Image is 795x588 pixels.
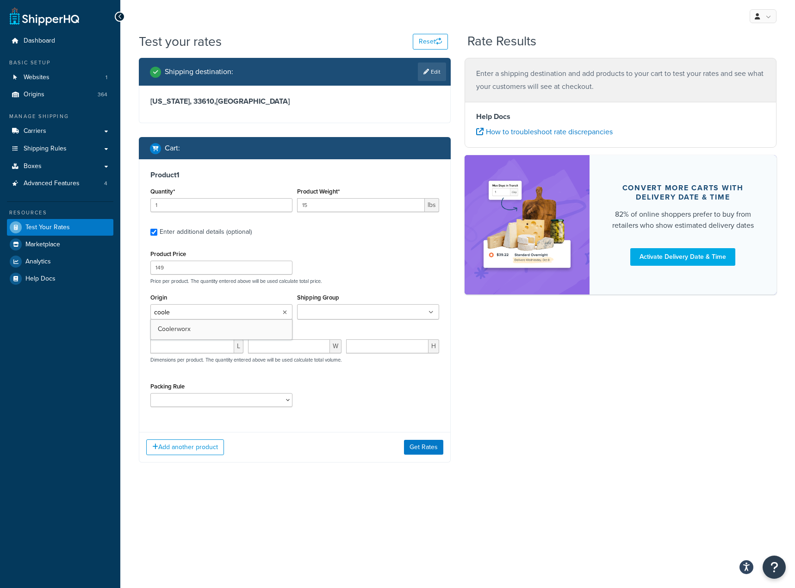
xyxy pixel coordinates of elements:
a: Advanced Features4 [7,175,113,192]
span: Websites [24,74,50,81]
p: Enter a shipping destination and add products to your cart to test your rates and see what your c... [476,67,765,93]
label: Shipping Group [297,294,339,301]
li: Advanced Features [7,175,113,192]
div: 82% of online shoppers prefer to buy from retailers who show estimated delivery dates [612,209,754,231]
span: 1 [106,74,107,81]
label: Packing Rule [150,383,185,390]
a: Origins364 [7,86,113,103]
h2: Shipping destination : [165,68,233,76]
h4: Help Docs [476,111,765,122]
label: Product Price [150,250,186,257]
span: lbs [425,198,439,212]
label: Quantity* [150,188,175,195]
span: H [429,339,439,353]
input: Enter additional details (optional) [150,229,157,236]
h3: [US_STATE], 33610 , [GEOGRAPHIC_DATA] [150,97,439,106]
label: Origin [150,294,167,301]
input: 0.0 [150,198,292,212]
span: Shipping Rules [24,145,67,153]
a: Shipping Rules [7,140,113,157]
img: feature-image-ddt-36eae7f7280da8017bfb280eaccd9c446f90b1fe08728e4019434db127062ab4.png [478,169,576,280]
span: Marketplace [25,241,60,249]
li: Origins [7,86,113,103]
span: Origins [24,91,44,99]
span: Carriers [24,127,46,135]
div: Resources [7,209,113,217]
h2: Cart : [165,144,180,152]
a: Help Docs [7,270,113,287]
div: Manage Shipping [7,113,113,120]
span: Analytics [25,258,51,266]
span: Boxes [24,163,42,170]
span: Advanced Features [24,180,80,188]
button: Add another product [146,439,224,455]
span: L [234,339,243,353]
span: 364 [98,91,107,99]
div: Enter additional details (optional) [160,225,252,238]
a: Activate Delivery Date & Time [630,248,735,266]
h1: Test your rates [139,32,222,50]
li: Websites [7,69,113,86]
a: Analytics [7,253,113,270]
span: W [330,339,342,353]
span: Test Your Rates [25,224,70,231]
h2: Rate Results [467,34,536,49]
button: Get Rates [404,440,443,455]
button: Reset [413,34,448,50]
input: 0.00 [297,198,425,212]
a: Test Your Rates [7,219,113,236]
a: Websites1 [7,69,113,86]
span: Coolerworx [158,324,191,334]
button: Open Resource Center [763,556,786,579]
a: Dashboard [7,32,113,50]
p: Dimensions per product. The quantity entered above will be used calculate total volume. [148,357,342,363]
span: Dashboard [24,37,55,45]
span: 4 [104,180,107,188]
a: Boxes [7,158,113,175]
label: Product Weight* [297,188,340,195]
h3: Product 1 [150,170,439,180]
a: Marketplace [7,236,113,253]
a: How to troubleshoot rate discrepancies [476,126,613,137]
span: Help Docs [25,275,56,283]
a: Coolerworx [151,319,292,339]
div: Convert more carts with delivery date & time [612,183,754,202]
div: Basic Setup [7,59,113,67]
a: Carriers [7,123,113,140]
a: Edit [418,63,446,81]
p: Price per product. The quantity entered above will be used calculate total price. [148,278,441,284]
